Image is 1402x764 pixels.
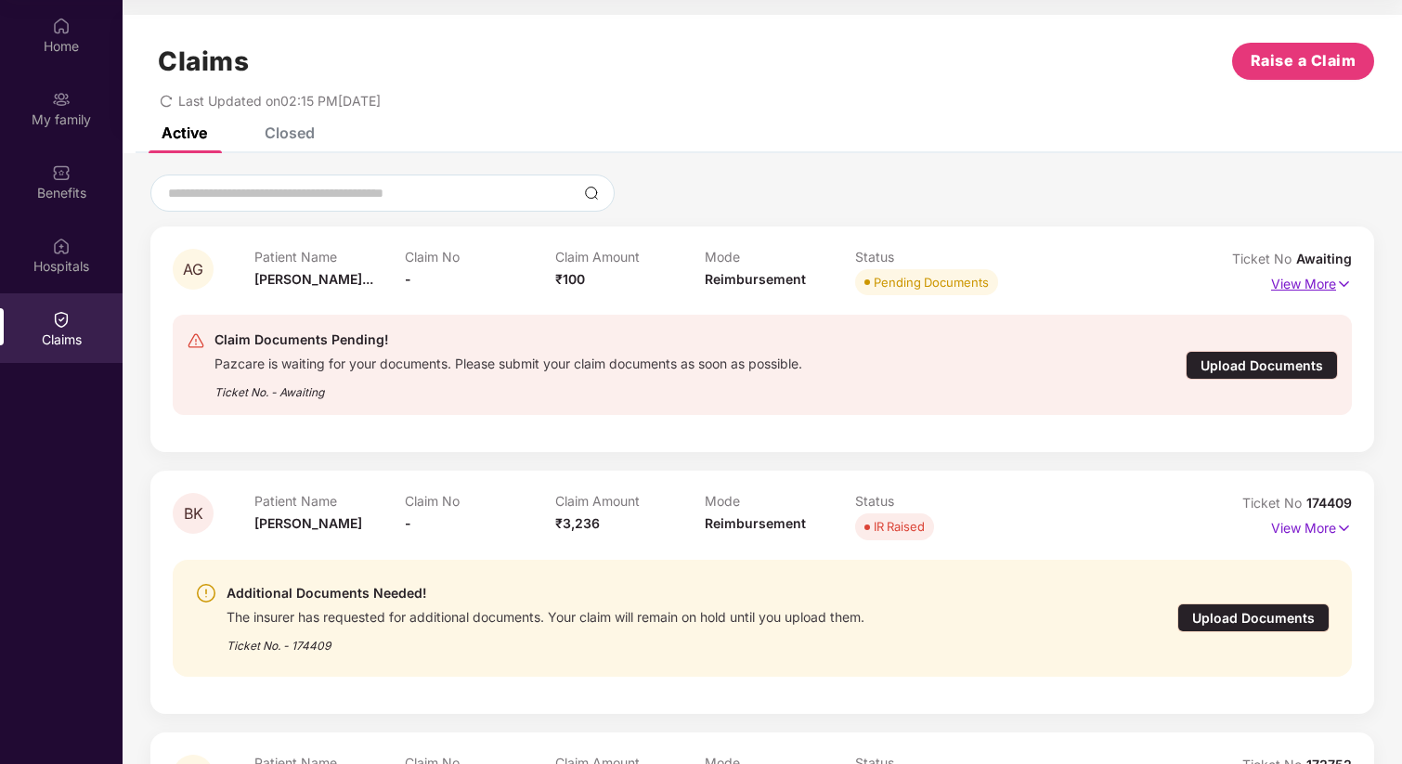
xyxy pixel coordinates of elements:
p: Mode [705,493,855,509]
span: Reimbursement [705,515,806,531]
p: Patient Name [254,249,405,265]
div: IR Raised [874,517,925,536]
div: Ticket No. - 174409 [227,626,864,654]
p: Claim No [405,249,555,265]
span: Ticket No [1242,495,1306,511]
img: svg+xml;base64,PHN2ZyB3aWR0aD0iMjAiIGhlaWdodD0iMjAiIHZpZXdCb3g9IjAgMCAyMCAyMCIgZmlsbD0ibm9uZSIgeG... [52,90,71,109]
span: Awaiting [1296,251,1352,266]
span: 174409 [1306,495,1352,511]
img: svg+xml;base64,PHN2ZyB4bWxucz0iaHR0cDovL3d3dy53My5vcmcvMjAwMC9zdmciIHdpZHRoPSIyNCIgaGVpZ2h0PSIyNC... [187,331,205,350]
span: Ticket No [1232,251,1296,266]
div: Upload Documents [1186,351,1338,380]
img: svg+xml;base64,PHN2ZyB4bWxucz0iaHR0cDovL3d3dy53My5vcmcvMjAwMC9zdmciIHdpZHRoPSIxNyIgaGVpZ2h0PSIxNy... [1336,518,1352,538]
span: ₹100 [555,271,585,287]
p: Status [855,493,1006,509]
span: BK [184,506,203,522]
div: The insurer has requested for additional documents. Your claim will remain on hold until you uplo... [227,604,864,626]
span: redo [160,93,173,109]
p: Claim Amount [555,493,706,509]
button: Raise a Claim [1232,43,1374,80]
img: svg+xml;base64,PHN2ZyBpZD0iQ2xhaW0iIHhtbG5zPSJodHRwOi8vd3d3LnczLm9yZy8yMDAwL3N2ZyIgd2lkdGg9IjIwIi... [52,310,71,329]
img: svg+xml;base64,PHN2ZyB4bWxucz0iaHR0cDovL3d3dy53My5vcmcvMjAwMC9zdmciIHdpZHRoPSIxNyIgaGVpZ2h0PSIxNy... [1336,274,1352,294]
div: Claim Documents Pending! [214,329,802,351]
img: svg+xml;base64,PHN2ZyBpZD0iV2FybmluZ18tXzI0eDI0IiBkYXRhLW5hbWU9Ildhcm5pbmcgLSAyNHgyNCIgeG1sbnM9Im... [195,582,217,604]
img: svg+xml;base64,PHN2ZyBpZD0iSG9tZSIgeG1sbnM9Imh0dHA6Ly93d3cudzMub3JnLzIwMDAvc3ZnIiB3aWR0aD0iMjAiIG... [52,17,71,35]
span: Reimbursement [705,271,806,287]
span: AG [183,262,203,278]
span: - [405,515,411,531]
div: Pending Documents [874,273,989,291]
div: Closed [265,123,315,142]
img: svg+xml;base64,PHN2ZyBpZD0iSG9zcGl0YWxzIiB4bWxucz0iaHR0cDovL3d3dy53My5vcmcvMjAwMC9zdmciIHdpZHRoPS... [52,237,71,255]
span: [PERSON_NAME] [254,515,362,531]
span: Raise a Claim [1251,49,1357,72]
div: Upload Documents [1177,603,1330,632]
img: svg+xml;base64,PHN2ZyBpZD0iQmVuZWZpdHMiIHhtbG5zPSJodHRwOi8vd3d3LnczLm9yZy8yMDAwL3N2ZyIgd2lkdGg9Ij... [52,163,71,182]
div: Active [162,123,207,142]
p: View More [1271,269,1352,294]
span: [PERSON_NAME]... [254,271,373,287]
span: ₹3,236 [555,515,600,531]
p: View More [1271,513,1352,538]
h1: Claims [158,45,249,77]
img: svg+xml;base64,PHN2ZyBpZD0iU2VhcmNoLTMyeDMyIiB4bWxucz0iaHR0cDovL3d3dy53My5vcmcvMjAwMC9zdmciIHdpZH... [584,186,599,201]
p: Status [855,249,1006,265]
div: Ticket No. - Awaiting [214,372,802,401]
p: Claim Amount [555,249,706,265]
p: Mode [705,249,855,265]
div: Pazcare is waiting for your documents. Please submit your claim documents as soon as possible. [214,351,802,372]
div: Additional Documents Needed! [227,582,864,604]
p: Patient Name [254,493,405,509]
span: - [405,271,411,287]
span: Last Updated on 02:15 PM[DATE] [178,93,381,109]
p: Claim No [405,493,555,509]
